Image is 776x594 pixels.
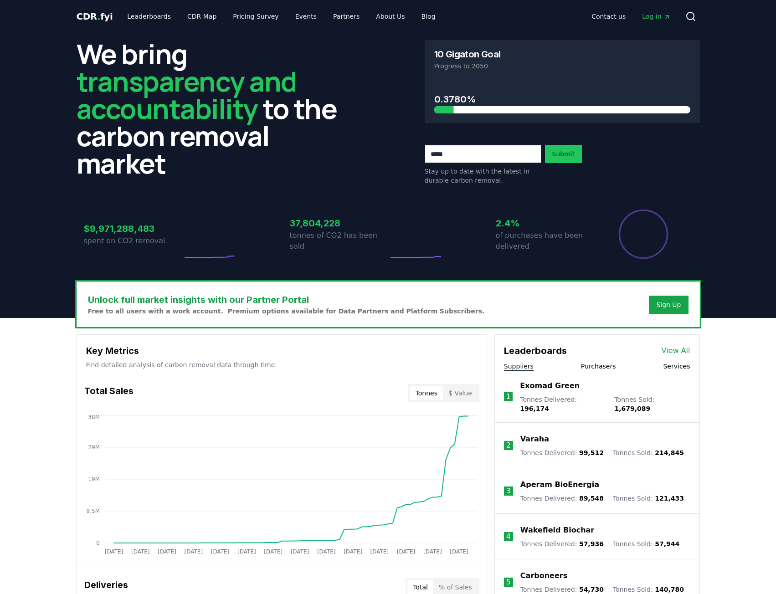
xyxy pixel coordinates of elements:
a: Partners [326,8,367,25]
p: Find detailed analysis of carbon removal data through time. [86,360,478,369]
a: Events [288,8,324,25]
button: $ Value [443,386,478,400]
span: transparency and accountability [77,62,297,127]
a: Wakefield Biochar [520,525,594,536]
tspan: [DATE] [450,548,468,555]
nav: Main [584,8,678,25]
span: 89,548 [579,495,604,502]
a: View All [662,345,690,356]
p: Tonnes Sold : [613,585,684,594]
span: 196,174 [520,405,549,412]
a: Pricing Survey [226,8,286,25]
p: Tonnes Sold : [613,494,684,503]
tspan: [DATE] [237,548,256,555]
span: CDR fyi [77,11,113,22]
tspan: [DATE] [344,548,362,555]
span: 54,730 [579,586,604,593]
h3: Key Metrics [86,344,478,358]
button: Suppliers [504,362,534,371]
a: About Us [369,8,412,25]
p: Free to all users with a work account. Premium options available for Data Partners and Platform S... [88,307,485,316]
nav: Main [120,8,442,25]
h3: 10 Gigaton Goal [434,50,501,59]
span: . [97,11,100,22]
tspan: [DATE] [264,548,283,555]
p: Tonnes Sold : [613,448,684,457]
a: Log in [635,8,678,25]
a: Blog [414,8,443,25]
a: Exomad Green [520,380,580,391]
p: 3 [506,486,511,497]
a: Contact us [584,8,633,25]
tspan: [DATE] [370,548,389,555]
span: 214,845 [655,449,684,456]
a: Leaderboards [120,8,178,25]
h3: $9,971,288,483 [84,222,182,236]
a: Aperam BioEnergia [520,479,599,490]
span: Log in [642,12,670,21]
p: 1 [506,391,510,402]
h3: Leaderboards [504,344,567,358]
tspan: [DATE] [290,548,309,555]
p: Tonnes Sold : [613,539,679,548]
p: Tonnes Delivered : [520,494,604,503]
span: 57,936 [579,540,604,548]
tspan: [DATE] [317,548,335,555]
tspan: 19M [88,476,100,482]
tspan: [DATE] [396,548,415,555]
span: 99,512 [579,449,604,456]
span: 57,944 [655,540,679,548]
button: Submit [545,145,582,163]
p: Stay up to date with the latest in durable carbon removal. [425,167,541,185]
span: 121,433 [655,495,684,502]
tspan: [DATE] [423,548,442,555]
h3: 37,804,228 [290,216,388,230]
span: 1,679,089 [614,405,650,412]
p: Tonnes Delivered : [520,395,605,413]
div: Percentage of sales delivered [618,209,669,260]
a: Carboneers [520,570,567,581]
button: Purchasers [581,362,616,371]
h3: 0.3780% [434,92,690,106]
p: of purchases have been delivered [496,230,594,252]
a: Varaha [520,434,549,445]
tspan: 0 [96,540,100,546]
p: Progress to 2050 [434,61,690,71]
button: Sign Up [649,296,688,314]
p: 5 [506,577,511,588]
p: Tonnes Delivered : [520,585,604,594]
h3: 2.4% [496,216,594,230]
tspan: [DATE] [104,548,123,555]
p: Tonnes Sold : [614,395,690,413]
tspan: 38M [88,414,100,420]
tspan: 29M [88,444,100,451]
h3: Total Sales [84,384,134,402]
p: spent on CO2 removal [84,236,182,246]
button: Services [663,362,690,371]
p: 2 [506,440,511,451]
span: 140,780 [655,586,684,593]
h2: We bring to the carbon removal market [77,40,352,177]
p: 4 [506,531,511,542]
button: Tonnes [410,386,443,400]
tspan: [DATE] [158,548,176,555]
tspan: [DATE] [211,548,229,555]
a: CDR.fyi [77,10,113,23]
tspan: [DATE] [131,548,149,555]
tspan: [DATE] [184,548,203,555]
h3: Unlock full market insights with our Partner Portal [88,293,485,307]
tspan: 9.5M [86,508,99,514]
a: CDR Map [180,8,224,25]
p: tonnes of CO2 has been sold [290,230,388,252]
p: Tonnes Delivered : [520,448,604,457]
p: Tonnes Delivered : [520,539,604,548]
a: Sign Up [656,300,681,309]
